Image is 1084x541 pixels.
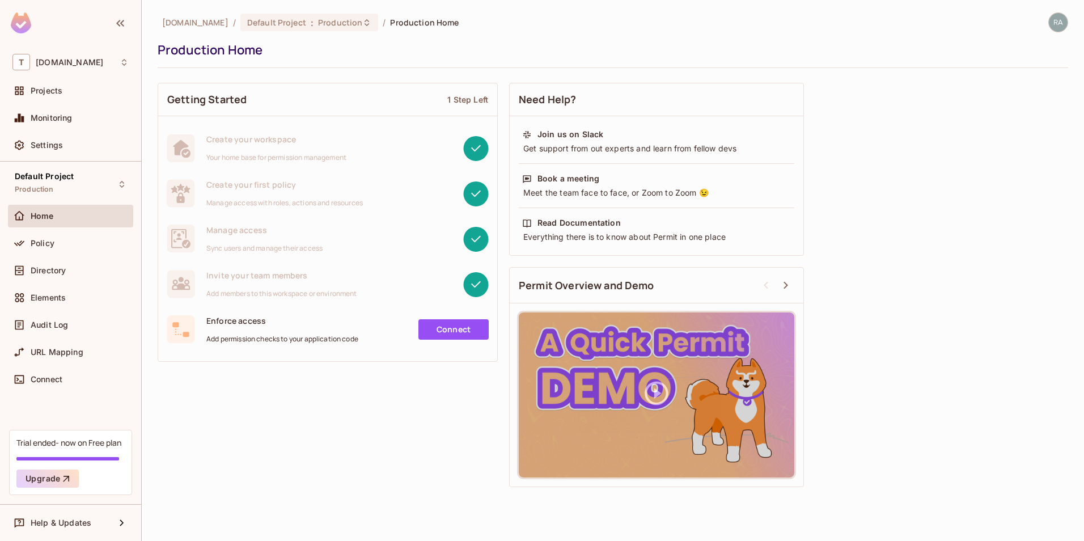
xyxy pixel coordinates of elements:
span: Connect [31,375,62,384]
span: Directory [31,266,66,275]
div: Join us on Slack [537,129,603,140]
span: Monitoring [31,113,73,122]
span: Your home base for permission management [206,153,346,162]
div: Read Documentation [537,217,621,229]
span: T [12,54,30,70]
div: Get support from out experts and learn from fellow devs [522,143,791,154]
div: Production Home [158,41,1062,58]
span: Need Help? [519,92,577,107]
span: Getting Started [167,92,247,107]
span: Production [15,185,54,194]
span: Create your first policy [206,179,363,190]
span: Policy [31,239,54,248]
span: Create your workspace [206,134,346,145]
span: Permit Overview and Demo [519,278,654,293]
span: Default Project [15,172,74,181]
span: Projects [31,86,62,95]
span: URL Mapping [31,348,83,357]
span: Help & Updates [31,518,91,527]
span: Settings [31,141,63,150]
span: Production Home [390,17,459,28]
div: Meet the team face to face, or Zoom to Zoom 😉 [522,187,791,198]
span: Default Project [247,17,306,28]
span: Enforce access [206,315,358,326]
span: Elements [31,293,66,302]
div: Trial ended- now on Free plan [16,437,121,448]
img: ravikanth.thoomozu1@t-mobile.com [1049,13,1068,32]
span: the active workspace [162,17,228,28]
a: Connect [418,319,489,340]
span: Home [31,212,54,221]
div: Book a meeting [537,173,599,184]
span: Invite your team members [206,270,357,281]
button: Upgrade [16,470,79,488]
span: Sync users and manage their access [206,244,323,253]
span: Workspace: t-mobile.com [36,58,103,67]
span: Manage access with roles, actions and resources [206,198,363,208]
li: / [233,17,236,28]
span: Add members to this workspace or environment [206,289,357,298]
span: : [310,18,314,27]
span: Manage access [206,225,323,235]
span: Add permission checks to your application code [206,335,358,344]
img: SReyMgAAAABJRU5ErkJggg== [11,12,31,33]
div: Everything there is to know about Permit in one place [522,231,791,243]
li: / [383,17,386,28]
span: Audit Log [31,320,68,329]
div: 1 Step Left [447,94,488,105]
span: Production [318,17,362,28]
